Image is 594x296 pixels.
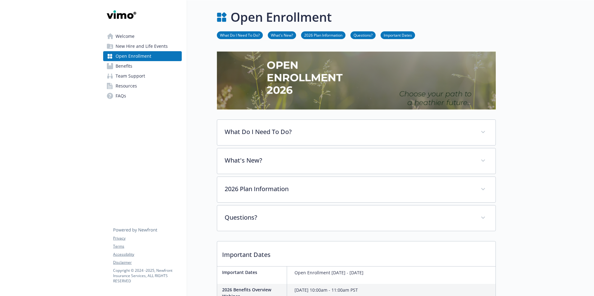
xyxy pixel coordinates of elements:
div: 2026 Plan Information [217,177,496,202]
span: Resources [116,81,137,91]
a: What Do I Need To Do? [217,32,263,38]
a: Privacy [113,235,181,241]
h1: Open Enrollment [231,8,332,26]
p: [DATE] 10:00am - 11:00am PST [295,286,358,294]
p: Important Dates [217,241,496,264]
a: 2026 Plan Information [301,32,345,38]
a: New Hire and Life Events [103,41,182,51]
span: FAQs [116,91,126,101]
p: 2026 Plan Information [225,184,473,194]
a: Team Support [103,71,182,81]
a: Disclaimer [113,260,181,265]
a: Resources [103,81,182,91]
div: What's New? [217,148,496,174]
a: FAQs [103,91,182,101]
a: Questions? [350,32,376,38]
div: Questions? [217,205,496,231]
a: Welcome [103,31,182,41]
span: New Hire and Life Events [116,41,168,51]
a: Important Dates [381,32,415,38]
img: open enrollment page banner [217,52,496,110]
span: Welcome [116,31,135,41]
p: What's New? [225,156,473,165]
a: What's New? [268,32,296,38]
p: Questions? [225,213,473,222]
p: What Do I Need To Do? [225,127,473,137]
a: Accessibility [113,252,181,257]
span: Team Support [116,71,145,81]
p: Copyright © 2024 - 2025 , Newfront Insurance Services, ALL RIGHTS RESERVED [113,268,181,284]
span: Benefits [116,61,132,71]
p: Important Dates [222,269,284,276]
a: Terms [113,244,181,249]
a: Benefits [103,61,182,71]
p: Open Enrollment [DATE] - [DATE] [295,269,363,276]
span: Open Enrollment [116,51,151,61]
div: What Do I Need To Do? [217,120,496,145]
a: Open Enrollment [103,51,182,61]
